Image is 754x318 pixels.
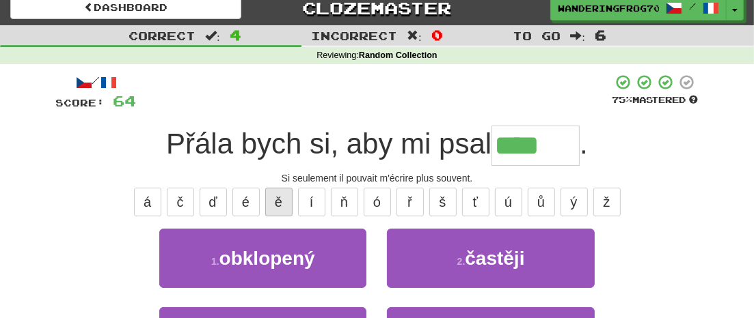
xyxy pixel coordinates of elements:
span: 64 [113,92,137,109]
button: ů [528,188,555,216]
span: Correct [129,29,196,42]
strong: Random Collection [359,50,437,60]
span: WanderingFrog7049 [558,2,659,14]
button: í [298,188,325,216]
button: á [134,188,161,216]
small: 1 . [211,256,219,267]
span: 75 % [612,94,633,105]
span: : [205,30,220,42]
button: ň [331,188,358,216]
button: ý [561,188,588,216]
span: Score: [56,97,105,109]
button: é [232,188,260,216]
div: Mastered [612,94,699,106]
span: Incorrect [311,29,397,42]
button: 2.častěji [387,229,594,288]
button: č [167,188,194,216]
button: 1.obklopený [159,229,366,288]
button: ř [396,188,424,216]
span: : [407,30,422,42]
small: 2 . [457,256,466,267]
div: / [56,74,137,91]
button: ž [593,188,621,216]
span: . [580,128,588,160]
span: / [689,1,696,11]
button: ď [200,188,227,216]
button: ť [462,188,489,216]
span: Přála bych si, aby mi psal [166,128,492,160]
span: To go [513,29,561,42]
span: obklopený [219,248,315,269]
button: š [429,188,457,216]
button: ě [265,188,293,216]
span: 6 [595,27,606,43]
span: častěji [465,248,524,269]
button: ó [364,188,391,216]
span: 0 [431,27,443,43]
span: : [570,30,585,42]
div: Si seulement il pouvait m'écrire plus souvent. [56,171,699,185]
button: ú [495,188,522,216]
span: 4 [230,27,241,43]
